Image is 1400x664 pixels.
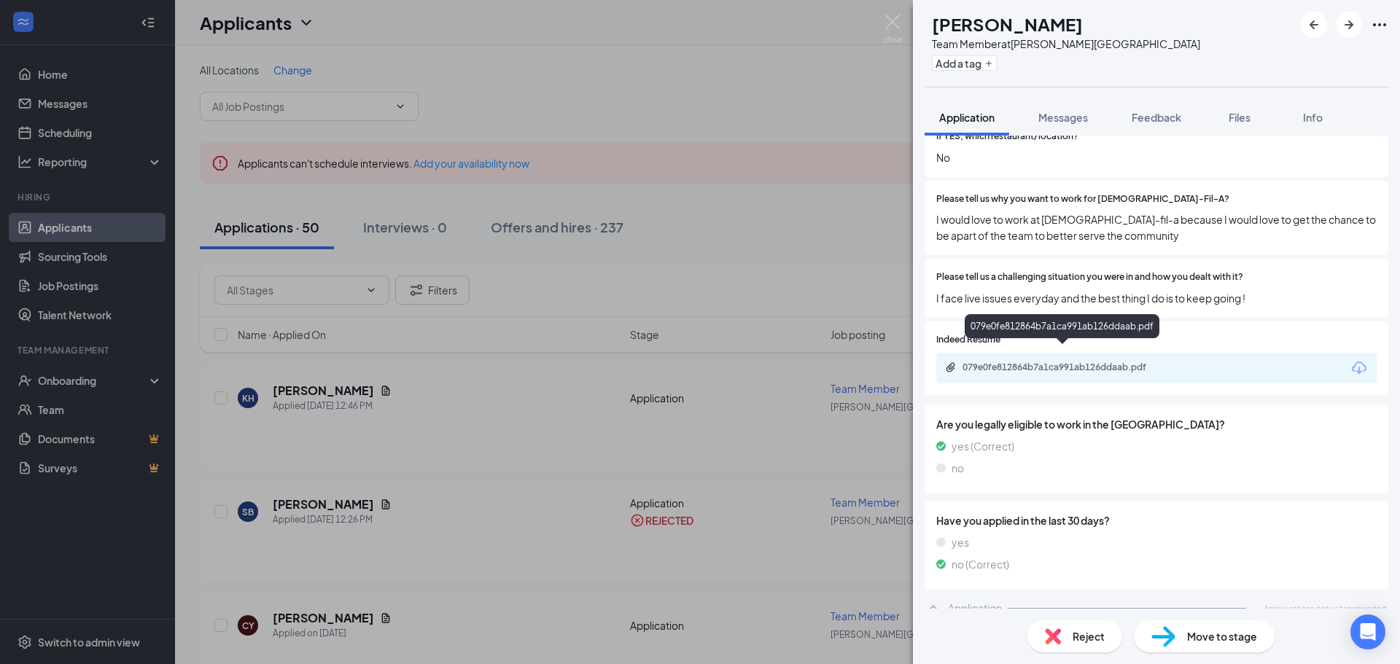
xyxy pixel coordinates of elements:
[1350,614,1385,649] div: Open Intercom Messenger
[1038,111,1088,124] span: Messages
[936,149,1377,165] span: No
[965,314,1159,338] div: 079e0fe812864b7a1ca991ab126ddaab.pdf
[952,534,969,550] span: yes
[932,36,1200,51] div: Team Member at [PERSON_NAME][GEOGRAPHIC_DATA]
[1350,359,1368,377] svg: Download
[936,192,1229,206] span: Please tell us why you want to work for [DEMOGRAPHIC_DATA]-Fil-A?
[952,556,1009,572] span: no (Correct)
[1073,628,1105,644] span: Reject
[936,512,1377,528] span: Have you applied in the last 30 days?
[952,460,964,476] span: no
[1132,111,1181,124] span: Feedback
[1264,602,1388,614] span: Applicant has not yet responded.
[932,12,1083,36] h1: [PERSON_NAME]
[939,111,995,124] span: Application
[936,270,1243,284] span: Please tell us a challenging situation you were in and how you dealt with it?
[948,601,1002,615] div: Application
[952,438,1014,454] span: yes (Correct)
[932,55,997,71] button: PlusAdd a tag
[1340,16,1358,34] svg: ArrowRight
[936,130,1078,144] span: If YES, which restaurant/location?
[984,59,993,68] svg: Plus
[936,211,1377,243] span: I would love to work at [DEMOGRAPHIC_DATA]-fil-a because I would love to get the chance to be apa...
[1371,16,1388,34] svg: Ellipses
[1303,111,1323,124] span: Info
[1336,12,1362,38] button: ArrowRight
[936,416,1377,432] span: Are you legally eligible to work in the [GEOGRAPHIC_DATA]?
[962,362,1167,373] div: 079e0fe812864b7a1ca991ab126ddaab.pdf
[1305,16,1323,34] svg: ArrowLeftNew
[925,599,942,617] svg: ChevronUp
[936,333,1000,347] span: Indeed Resume
[1301,12,1327,38] button: ArrowLeftNew
[945,362,957,373] svg: Paperclip
[936,290,1377,306] span: I face live issues everyday and the best thing I do is to keep going !
[1187,628,1257,644] span: Move to stage
[945,362,1181,375] a: Paperclip079e0fe812864b7a1ca991ab126ddaab.pdf
[1229,111,1251,124] span: Files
